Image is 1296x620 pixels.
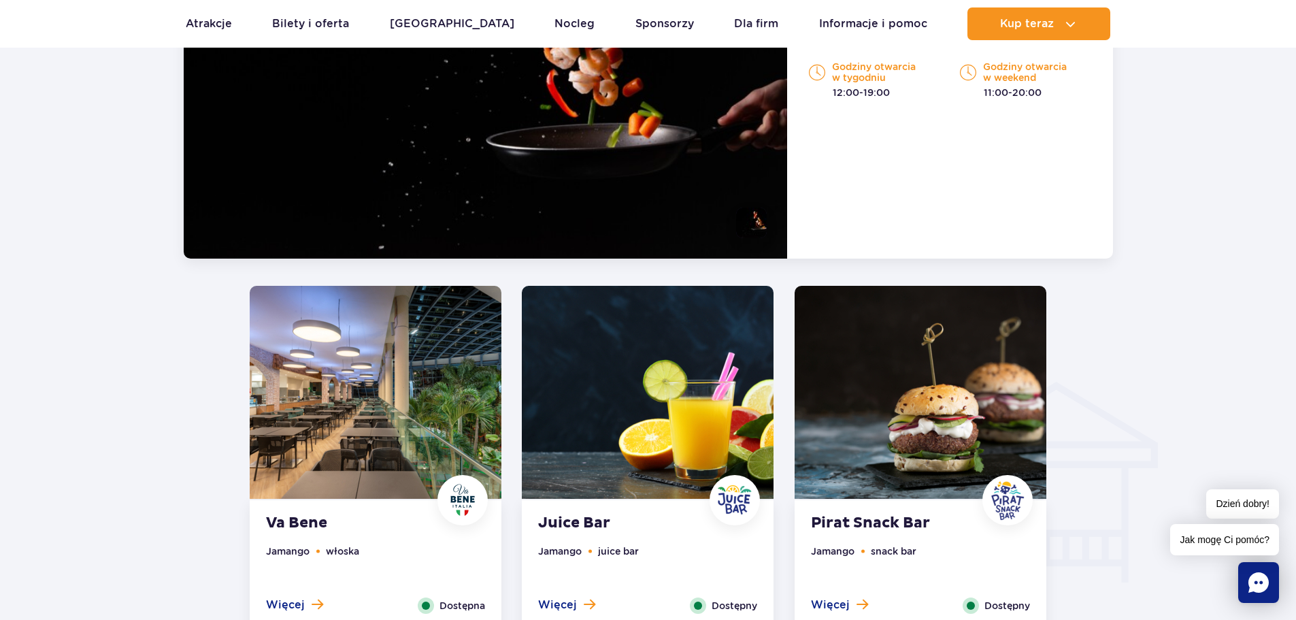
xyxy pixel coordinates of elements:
a: Dla firm [734,7,778,40]
button: Kup teraz [967,7,1110,40]
li: juice bar [598,544,639,559]
li: Jamango [811,544,854,559]
img: Juice Bar [522,286,774,499]
a: Bilety i oferta [272,7,349,40]
span: Więcej [811,598,850,613]
span: Jak mogę Ci pomóc? [1170,524,1279,555]
li: snack bar [871,544,916,559]
div: Chat [1238,562,1279,603]
a: Sponsorzy [635,7,694,40]
p: Godziny otwarcia w tygodniu [809,61,940,83]
li: Jamango [266,544,310,559]
span: Więcej [266,598,305,613]
button: Więcej [538,598,595,613]
img: Pirat Snack Bar [795,286,1046,499]
span: Dostępny [984,598,1030,613]
img: Va Bene [250,286,501,499]
a: Informacje i pomoc [819,7,927,40]
a: Nocleg [554,7,595,40]
strong: Va Bene [266,514,431,533]
strong: Pirat Snack Bar [811,514,976,533]
p: 12:00-19:00 [809,86,940,99]
strong: Juice Bar [538,514,703,533]
span: Kup teraz [1000,18,1054,30]
span: Dostępny [712,598,757,613]
img: Va Bene [442,480,483,521]
p: Godziny otwarcia w weekend [960,61,1091,83]
button: Więcej [266,598,323,613]
img: Juice Bar [714,480,755,521]
img: Pirat Snack Bar [987,480,1028,521]
li: włoska [326,544,359,559]
span: Dostępna [439,598,485,613]
a: [GEOGRAPHIC_DATA] [390,7,514,40]
button: Więcej [811,598,868,613]
li: Jamango [538,544,582,559]
span: Dzień dobry! [1206,489,1279,519]
p: 11:00-20:00 [960,86,1091,99]
a: Atrakcje [186,7,232,40]
span: Więcej [538,598,577,613]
